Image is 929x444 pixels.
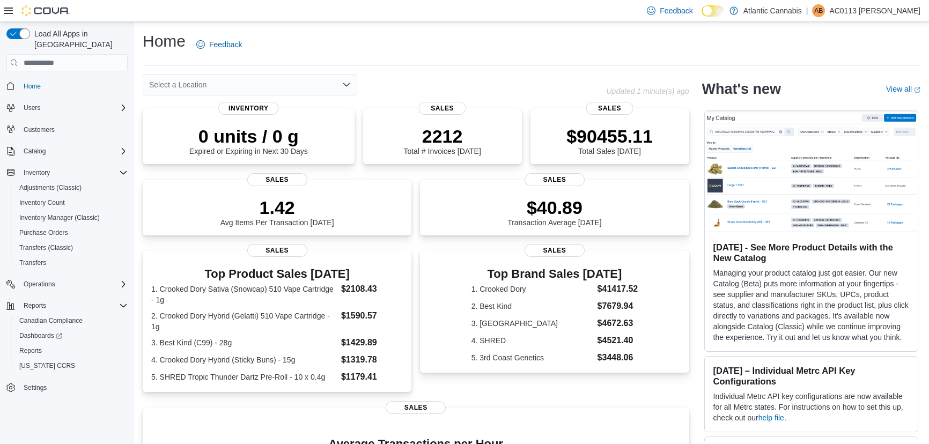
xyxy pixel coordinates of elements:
h3: [DATE] - See More Product Details with the New Catalog [713,242,909,263]
button: Home [2,78,132,93]
img: Cova [21,5,70,16]
span: Transfers [19,258,46,267]
dd: $1179.41 [341,371,403,383]
span: Sales [418,102,466,115]
span: Feedback [660,5,692,16]
input: Dark Mode [702,5,724,17]
span: Load All Apps in [GEOGRAPHIC_DATA] [30,28,128,50]
p: AC0113 [PERSON_NAME] [829,4,920,17]
span: Catalog [19,145,128,158]
h3: Top Brand Sales [DATE] [471,268,638,280]
dt: 1. Crooked Dory Sativa (Snowcap) 510 Vape Cartridge - 1g [151,284,337,305]
a: Settings [19,381,51,394]
a: Purchase Orders [15,226,72,239]
a: Dashboards [15,329,67,342]
dt: 1. Crooked Dory [471,284,593,294]
a: Dashboards [11,328,132,343]
button: Adjustments (Classic) [11,180,132,195]
span: Transfers [15,256,128,269]
p: 2212 [403,125,481,147]
span: Reports [19,299,128,312]
a: Customers [19,123,59,136]
dd: $2108.43 [341,283,403,295]
button: Catalog [2,144,132,159]
button: Customers [2,122,132,137]
div: AC0113 Baker Jory [812,4,825,17]
span: Reports [19,346,42,355]
dd: $1429.89 [341,336,403,349]
span: Feedback [209,39,242,50]
nav: Complex example [6,73,128,423]
button: Reports [11,343,132,358]
a: Transfers [15,256,50,269]
span: Catalog [24,147,46,156]
p: Updated 1 minute(s) ago [606,87,689,95]
span: Sales [586,102,633,115]
span: Reports [15,344,128,357]
dt: 2. Best Kind [471,301,593,312]
span: Users [19,101,128,114]
dt: 4. Crooked Dory Hybrid (Sticky Buns) - 15g [151,354,337,365]
span: Customers [19,123,128,136]
a: Transfers (Classic) [15,241,77,254]
span: Canadian Compliance [19,316,83,325]
p: $40.89 [507,197,602,218]
div: Avg Items Per Transaction [DATE] [220,197,334,227]
div: Total # Invoices [DATE] [403,125,481,156]
span: Dashboards [15,329,128,342]
p: Individual Metrc API key configurations are now available for all Metrc states. For instructions ... [713,391,909,423]
p: | [806,4,808,17]
span: Transfers (Classic) [15,241,128,254]
button: Reports [19,299,50,312]
dd: $3448.06 [598,351,638,364]
div: Expired or Expiring in Next 30 Days [189,125,308,156]
dt: 3. [GEOGRAPHIC_DATA] [471,318,593,329]
span: AB [814,4,823,17]
button: Purchase Orders [11,225,132,240]
span: Users [24,103,40,112]
div: Total Sales [DATE] [566,125,653,156]
button: Inventory [2,165,132,180]
dd: $41417.52 [598,283,638,295]
p: Managing your product catalog just got easier. Our new Catalog (Beta) puts more information at yo... [713,268,909,343]
span: Dashboards [19,331,62,340]
span: Operations [24,280,55,288]
button: Users [2,100,132,115]
dd: $1319.78 [341,353,403,366]
h3: Top Product Sales [DATE] [151,268,403,280]
h3: [DATE] – Individual Metrc API Key Configurations [713,365,909,387]
span: Adjustments (Classic) [15,181,128,194]
span: Home [24,82,41,91]
div: Transaction Average [DATE] [507,197,602,227]
p: 1.42 [220,197,334,218]
svg: External link [914,87,920,93]
h1: Home [143,31,186,52]
a: Feedback [192,34,246,55]
span: Inventory Manager (Classic) [19,213,100,222]
a: Home [19,80,45,93]
span: Sales [247,173,307,186]
span: Washington CCRS [15,359,128,372]
span: Inventory Manager (Classic) [15,211,128,224]
dt: 3. Best Kind (C99) - 28g [151,337,337,348]
button: Settings [2,380,132,395]
dd: $4521.40 [598,334,638,347]
span: Purchase Orders [19,228,68,237]
span: Adjustments (Classic) [19,183,82,192]
button: Catalog [19,145,50,158]
a: Inventory Count [15,196,69,209]
span: Customers [24,125,55,134]
button: Transfers (Classic) [11,240,132,255]
span: Reports [24,301,46,310]
span: Inventory Count [19,198,65,207]
span: [US_STATE] CCRS [19,361,75,370]
button: Inventory Manager (Classic) [11,210,132,225]
span: Inventory Count [15,196,128,209]
a: Reports [15,344,46,357]
dt: 5. SHRED Tropic Thunder Dartz Pre-Roll - 10 x 0.4g [151,372,337,382]
button: Reports [2,298,132,313]
a: help file [758,413,784,422]
span: Purchase Orders [15,226,128,239]
button: Operations [2,277,132,292]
